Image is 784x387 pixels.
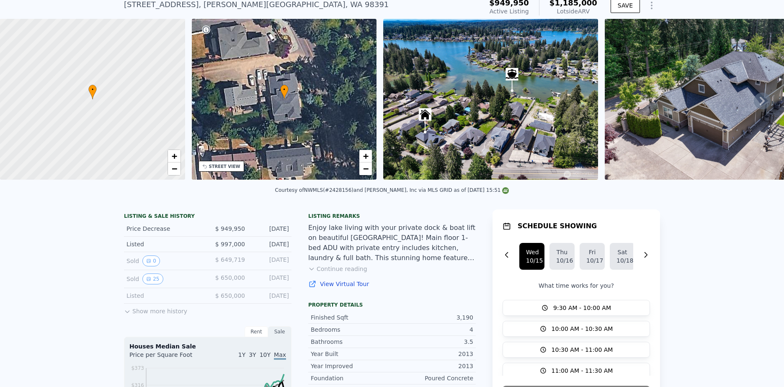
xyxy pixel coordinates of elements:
img: Sale: 167637836 Parcel: 101125409 [383,19,598,180]
img: NWMLS Logo [502,187,509,194]
div: Sale [268,326,291,337]
div: Listed [126,240,201,248]
div: 10/17 [586,256,598,265]
span: $ 649,719 [215,256,245,263]
span: 10:00 AM - 10:30 AM [552,325,613,333]
span: + [363,151,369,161]
div: LISTING & SALE HISTORY [124,213,291,221]
div: Courtesy of NWMLS (#2428156) and [PERSON_NAME], Inc via MLS GRID as of [DATE] 15:51 [275,187,509,193]
span: 10:30 AM - 11:00 AM [552,346,613,354]
div: Wed [526,248,538,256]
div: 3,190 [392,313,473,322]
button: View historical data [142,273,163,284]
div: Sold [126,273,201,284]
div: Poured Concrete [392,374,473,382]
span: • [280,86,289,93]
span: Active Listing [490,8,529,15]
div: [DATE] [252,240,289,248]
button: Sat10/18 [610,243,635,270]
div: 10/16 [556,256,568,265]
div: Sold [126,255,201,266]
button: 11:00 AM - 11:30 AM [503,363,650,379]
div: • [280,85,289,99]
span: $ 949,950 [215,225,245,232]
div: Rent [245,326,268,337]
span: $ 650,000 [215,292,245,299]
div: Sat [616,248,628,256]
button: 10:00 AM - 10:30 AM [503,321,650,337]
div: Price per Square Foot [129,351,208,364]
div: 3.5 [392,338,473,346]
span: − [363,163,369,174]
div: [DATE] [252,224,289,233]
span: • [88,86,97,93]
div: Listed [126,292,201,300]
a: Zoom out [168,163,181,175]
p: What time works for you? [503,281,650,290]
span: 11:00 AM - 11:30 AM [552,366,613,375]
div: Bathrooms [311,338,392,346]
a: Zoom in [359,150,372,163]
div: Finished Sqft [311,313,392,322]
div: Lotside ARV [549,7,597,15]
a: View Virtual Tour [308,280,476,288]
div: [DATE] [252,255,289,266]
button: View historical data [142,255,160,266]
span: 1Y [238,351,245,358]
div: Bedrooms [311,325,392,334]
div: 2013 [392,362,473,370]
div: [DATE] [252,273,289,284]
div: Property details [308,302,476,308]
span: $ 997,000 [215,241,245,248]
span: 10Y [260,351,271,358]
a: Zoom out [359,163,372,175]
a: Zoom in [168,150,181,163]
span: 9:30 AM - 10:00 AM [553,304,611,312]
span: + [171,151,177,161]
span: $ 650,000 [215,274,245,281]
div: 4 [392,325,473,334]
div: Listing remarks [308,213,476,219]
div: Fri [586,248,598,256]
div: STREET VIEW [209,163,240,170]
h1: SCHEDULE SHOWING [518,221,597,231]
div: Year Improved [311,362,392,370]
div: Price Decrease [126,224,201,233]
button: Continue reading [308,265,367,273]
button: 9:30 AM - 10:00 AM [503,300,650,316]
div: Thu [556,248,568,256]
div: Enjoy lake living with your private dock & boat lift on beautiful [GEOGRAPHIC_DATA]! Main floor 1... [308,223,476,263]
span: − [171,163,177,174]
button: 10:30 AM - 11:00 AM [503,342,650,358]
tspan: $373 [131,365,144,371]
button: Thu10/16 [549,243,575,270]
div: • [88,85,97,99]
button: Fri10/17 [580,243,605,270]
button: Show more history [124,304,187,315]
span: Max [274,351,286,360]
div: Foundation [311,374,392,382]
div: 2013 [392,350,473,358]
div: 10/15 [526,256,538,265]
div: Houses Median Sale [129,342,286,351]
span: 3Y [249,351,256,358]
div: [DATE] [252,292,289,300]
div: 10/18 [616,256,628,265]
div: Year Built [311,350,392,358]
button: Wed10/15 [519,243,544,270]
